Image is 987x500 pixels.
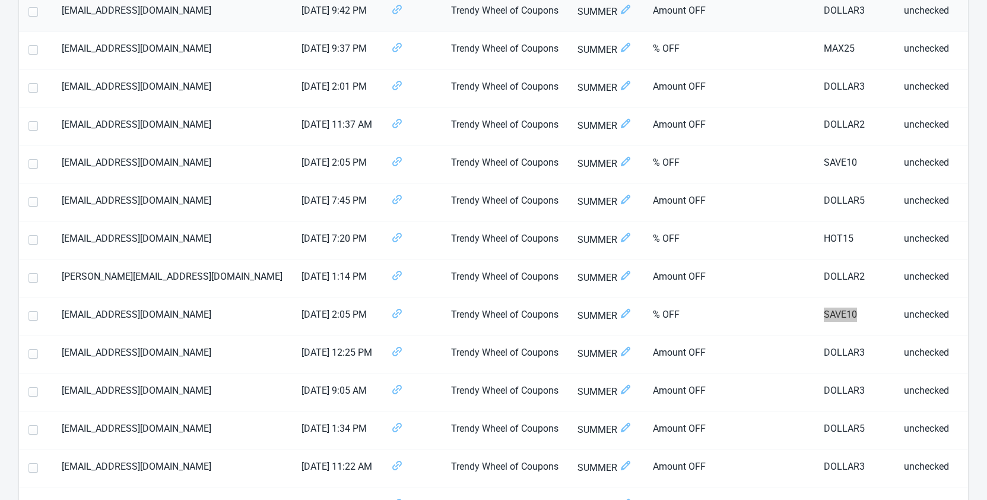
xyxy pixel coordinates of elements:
span: SUMMER [577,346,634,362]
td: [DATE] 12:25 PM [292,336,382,374]
span: SUMMER [577,460,634,476]
td: [EMAIL_ADDRESS][DOMAIN_NAME] [52,336,292,374]
td: [EMAIL_ADDRESS][DOMAIN_NAME] [52,298,292,336]
td: [DATE] 11:37 AM [292,108,382,146]
td: DOLLAR2 [814,108,894,146]
td: [EMAIL_ADDRESS][DOMAIN_NAME] [52,146,292,184]
span: SUMMER [577,422,634,438]
td: DOLLAR3 [814,70,894,108]
span: SUMMER [577,156,634,172]
td: [PERSON_NAME][EMAIL_ADDRESS][DOMAIN_NAME] [52,260,292,298]
td: Trendy Wheel of Coupons [442,336,568,374]
td: % OFF [643,222,722,260]
td: MAX25 [814,32,894,70]
td: Trendy Wheel of Coupons [442,184,568,222]
td: [DATE] 2:05 PM [292,298,382,336]
td: [DATE] 11:22 AM [292,450,382,488]
td: Trendy Wheel of Coupons [442,412,568,450]
span: SUMMER [577,308,634,324]
td: [EMAIL_ADDRESS][DOMAIN_NAME] [52,184,292,222]
td: HOT15 [814,222,894,260]
td: Amount OFF [643,450,722,488]
td: Amount OFF [643,412,722,450]
td: DOLLAR3 [814,450,894,488]
td: DOLLAR3 [814,336,894,374]
td: Amount OFF [643,70,722,108]
span: SUMMER [577,4,634,20]
td: Trendy Wheel of Coupons [442,108,568,146]
td: % OFF [643,146,722,184]
td: DOLLAR5 [814,184,894,222]
span: SUMMER [577,118,634,134]
td: [DATE] 7:45 PM [292,184,382,222]
td: DOLLAR2 [814,260,894,298]
td: [DATE] 1:34 PM [292,412,382,450]
td: [EMAIL_ADDRESS][DOMAIN_NAME] [52,450,292,488]
td: Amount OFF [643,336,722,374]
td: % OFF [643,298,722,336]
td: Trendy Wheel of Coupons [442,374,568,412]
td: DOLLAR5 [814,412,894,450]
td: Trendy Wheel of Coupons [442,298,568,336]
td: [EMAIL_ADDRESS][DOMAIN_NAME] [52,412,292,450]
span: SUMMER [577,232,634,248]
td: Trendy Wheel of Coupons [442,260,568,298]
td: Trendy Wheel of Coupons [442,70,568,108]
span: SUMMER [577,270,634,286]
td: [DATE] 9:05 AM [292,374,382,412]
td: SAVE10 [814,146,894,184]
td: [EMAIL_ADDRESS][DOMAIN_NAME] [52,32,292,70]
td: Trendy Wheel of Coupons [442,450,568,488]
td: [DATE] 1:14 PM [292,260,382,298]
td: [EMAIL_ADDRESS][DOMAIN_NAME] [52,374,292,412]
td: Amount OFF [643,108,722,146]
td: [DATE] 9:37 PM [292,32,382,70]
td: Trendy Wheel of Coupons [442,32,568,70]
span: SUMMER [577,384,634,400]
td: Amount OFF [643,260,722,298]
td: [DATE] 2:05 PM [292,146,382,184]
td: Trendy Wheel of Coupons [442,146,568,184]
td: Amount OFF [643,374,722,412]
span: SUMMER [577,42,634,58]
td: [DATE] 7:20 PM [292,222,382,260]
td: DOLLAR3 [814,374,894,412]
td: [EMAIL_ADDRESS][DOMAIN_NAME] [52,222,292,260]
td: [DATE] 2:01 PM [292,70,382,108]
span: SUMMER [577,194,634,210]
td: [EMAIL_ADDRESS][DOMAIN_NAME] [52,70,292,108]
td: Amount OFF [643,184,722,222]
td: [EMAIL_ADDRESS][DOMAIN_NAME] [52,108,292,146]
td: % OFF [643,32,722,70]
td: Trendy Wheel of Coupons [442,222,568,260]
span: SUMMER [577,80,634,96]
td: SAVE10 [814,298,894,336]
